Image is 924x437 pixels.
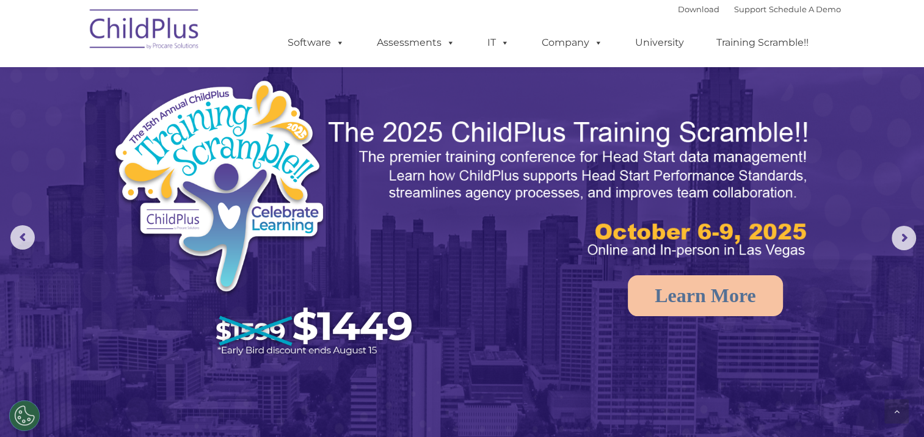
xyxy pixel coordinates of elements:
a: Schedule A Demo [769,4,841,14]
a: Training Scramble!! [704,31,821,55]
a: University [623,31,696,55]
a: Support [734,4,766,14]
a: Learn More [628,275,783,316]
a: Software [275,31,357,55]
span: Last name [170,81,207,90]
a: IT [475,31,522,55]
span: Phone number [170,131,222,140]
button: Cookies Settings [9,400,40,431]
a: Assessments [365,31,467,55]
a: Company [529,31,615,55]
font: | [678,4,841,14]
a: Download [678,4,719,14]
img: ChildPlus by Procare Solutions [84,1,206,62]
